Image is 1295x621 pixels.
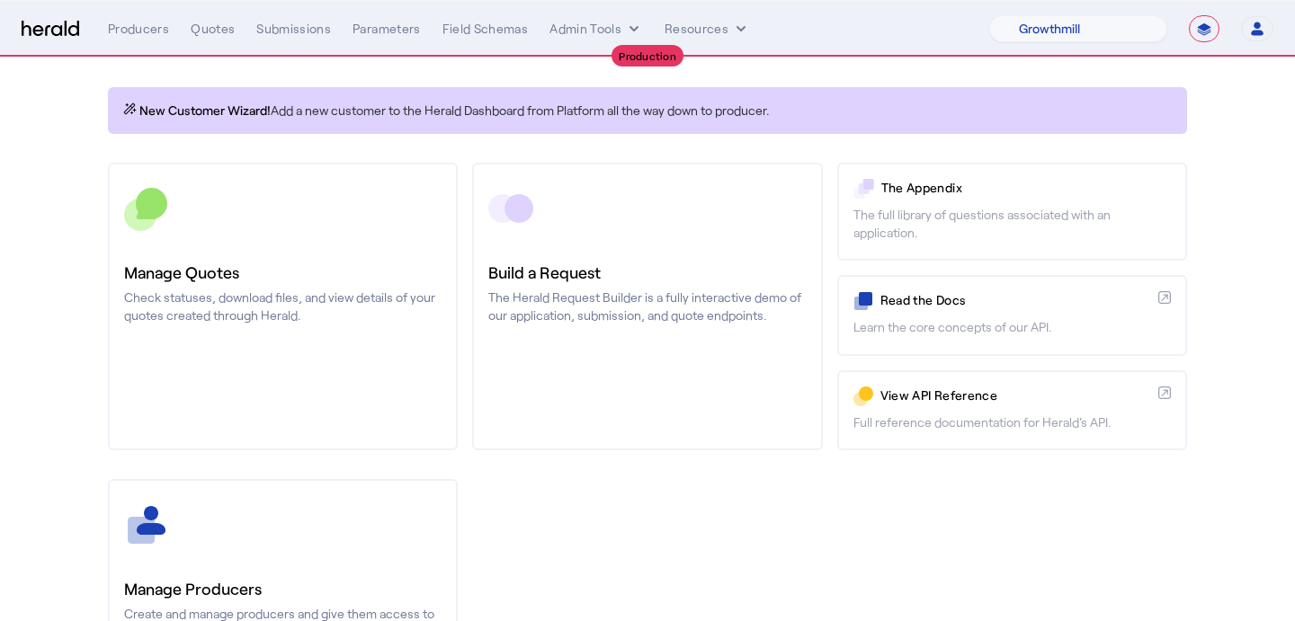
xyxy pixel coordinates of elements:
a: Build a RequestThe Herald Request Builder is a fully interactive demo of our application, submiss... [472,163,822,450]
p: Full reference documentation for Herald's API. [853,413,1171,431]
p: View API Reference [880,386,1151,404]
button: Resources dropdown menu [665,20,750,38]
div: Submissions [256,20,331,38]
a: The AppendixThe full library of questions associated with an application. [837,163,1187,261]
p: The Herald Request Builder is a fully interactive demo of our application, submission, and quote ... [488,288,806,324]
p: The Appendix [881,179,1171,197]
div: Producers [108,20,169,38]
h3: Build a Request [488,260,806,285]
button: internal dropdown menu [549,20,643,38]
a: Read the DocsLearn the core concepts of our API. [837,275,1187,355]
div: Production [612,45,683,67]
div: Quotes [191,20,235,38]
div: Parameters [353,20,421,38]
h3: Manage Quotes [124,260,442,285]
a: Manage QuotesCheck statuses, download files, and view details of your quotes created through Herald. [108,163,458,450]
p: Read the Docs [880,291,1151,309]
p: Add a new customer to the Herald Dashboard from Platform all the way down to producer. [122,102,1173,120]
div: Field Schemas [442,20,529,38]
p: Learn the core concepts of our API. [853,318,1171,336]
img: Herald Logo [22,21,79,38]
h3: Manage Producers [124,576,442,601]
a: View API ReferenceFull reference documentation for Herald's API. [837,370,1187,450]
span: New Customer Wizard! [139,102,271,120]
p: Check statuses, download files, and view details of your quotes created through Herald. [124,288,442,324]
p: The full library of questions associated with an application. [853,206,1171,242]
